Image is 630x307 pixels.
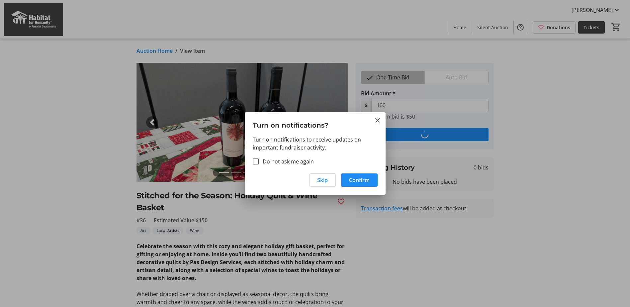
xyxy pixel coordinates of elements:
label: Do not ask me again [259,157,314,165]
span: Skip [317,176,328,184]
button: Skip [309,173,336,187]
p: Turn on notifications to receive updates on important fundraiser activity. [253,136,378,152]
h3: Turn on notifications? [245,112,386,135]
button: Close [374,116,382,124]
button: Confirm [341,173,378,187]
span: Confirm [349,176,370,184]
